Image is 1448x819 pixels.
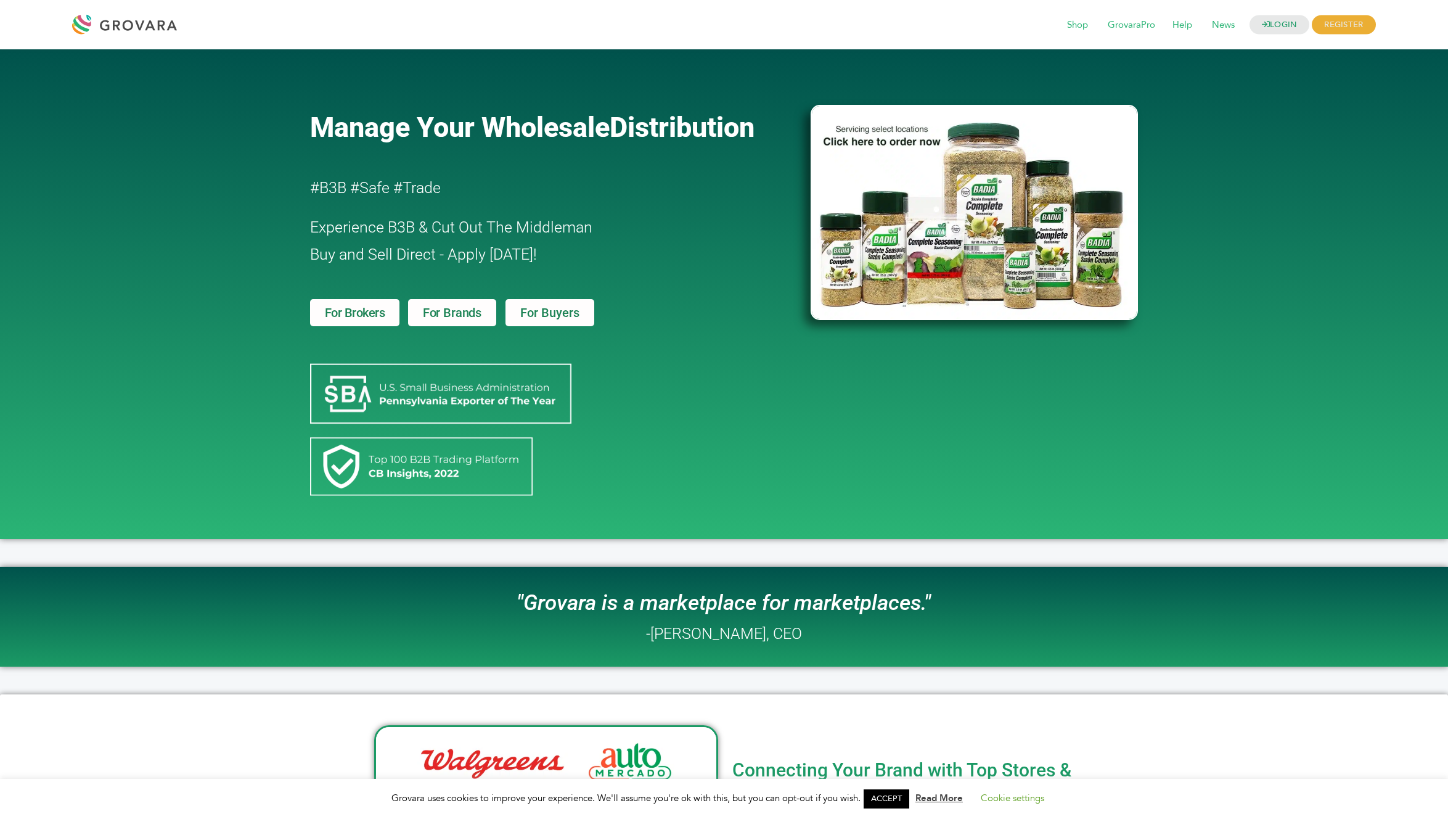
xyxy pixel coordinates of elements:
a: Manage Your WholesaleDistribution [310,111,791,144]
a: Help [1164,19,1201,32]
a: For Buyers [505,299,594,326]
a: Shop [1058,19,1097,32]
span: For Brokers [325,307,385,319]
span: Distribution [610,111,755,144]
span: REGISTER [1312,15,1375,35]
a: LOGIN [1250,15,1310,35]
span: For Buyers [520,307,579,319]
span: For Brands [423,307,481,319]
a: News [1203,19,1243,32]
a: For Brokers [310,299,400,326]
span: Grovara uses cookies to improve your experience. We'll assume you're ok with this, but you can op... [391,792,1057,804]
span: Buy and Sell Direct - Apply [DATE]! [310,245,537,263]
a: ACCEPT [864,789,909,809]
span: GrovaraPro [1099,14,1164,37]
h2: -[PERSON_NAME], CEO [646,626,802,641]
span: Help [1164,14,1201,37]
span: News [1203,14,1243,37]
h2: #B3B #Safe #Trade [310,175,740,202]
h2: Connecting Your Brand with Top Stores & Carriers Worldwide [730,761,1074,798]
a: Cookie settings [981,792,1044,804]
span: Shop [1058,14,1097,37]
a: For Brands [408,299,496,326]
span: Manage Your Wholesale [310,111,610,144]
i: "Grovara is a marketplace for marketplaces." [517,590,931,615]
span: Experience B3B & Cut Out The Middleman [310,218,592,236]
a: GrovaraPro [1099,19,1164,32]
a: Read More [915,792,963,804]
